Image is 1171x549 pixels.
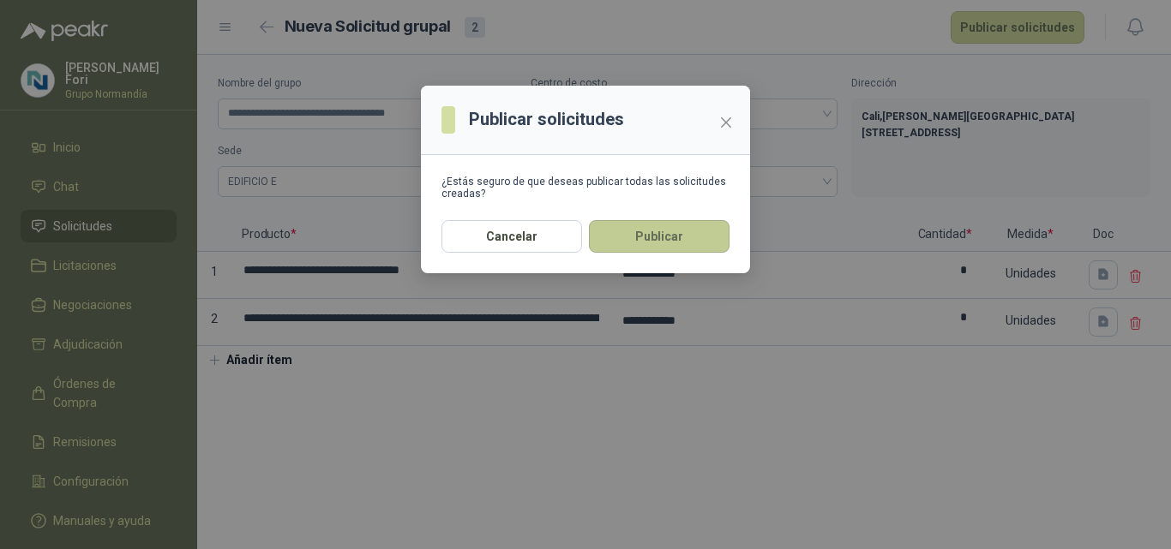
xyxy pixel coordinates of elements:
h3: Publicar solicitudes [469,106,624,133]
div: ¿Estás seguro de que deseas publicar todas las solicitudes creadas? [441,176,730,200]
button: Close [712,109,740,136]
span: close [719,116,733,129]
button: Publicar [589,220,730,253]
button: Cancelar [441,220,582,253]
